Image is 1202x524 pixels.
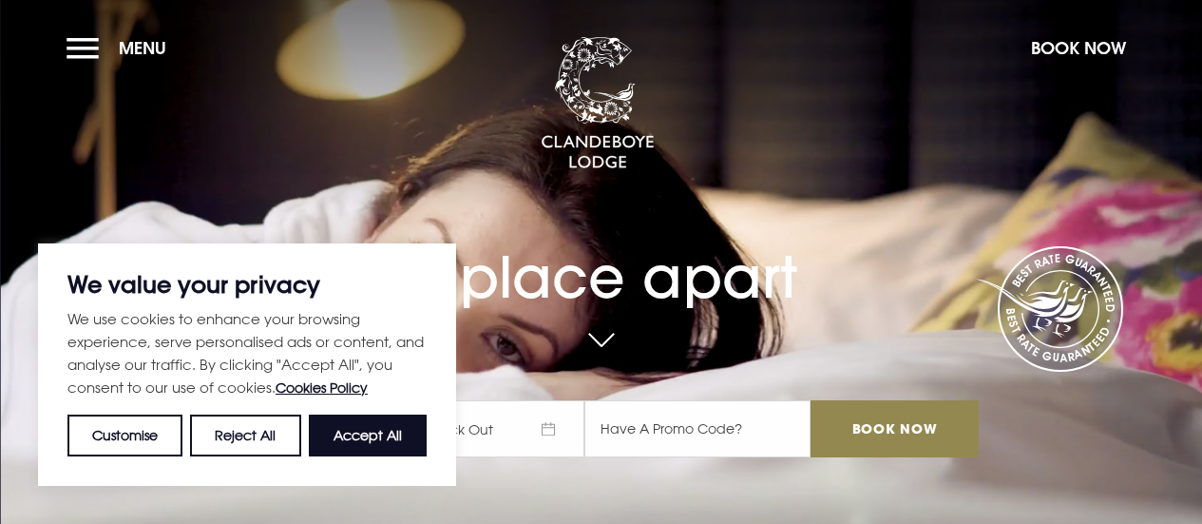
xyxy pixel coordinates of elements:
[119,37,166,59] span: Menu
[1021,28,1135,68] button: Book Now
[67,415,182,456] button: Customise
[276,379,368,396] a: Cookies Policy
[223,211,978,311] h1: A place apart
[541,37,655,170] img: Clandeboye Lodge
[404,400,584,457] span: Check Out
[67,273,427,296] p: We value your privacy
[190,415,300,456] button: Reject All
[67,28,176,68] button: Menu
[67,307,427,399] p: We use cookies to enhance your browsing experience, serve personalised ads or content, and analys...
[309,415,427,456] button: Accept All
[584,400,811,457] input: Have A Promo Code?
[811,400,978,457] input: Book Now
[38,243,456,486] div: We value your privacy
